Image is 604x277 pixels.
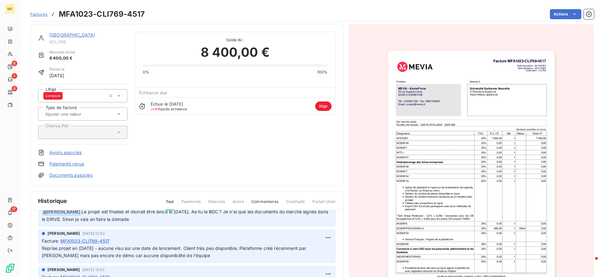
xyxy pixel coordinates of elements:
[42,238,59,244] span: Facture :
[60,238,109,244] span: MFA1023-CLI769-4517
[45,94,61,98] span: Livraison
[251,199,278,210] span: Commentaires
[143,69,149,75] span: 0%
[49,172,92,178] a: Documents associés
[10,206,17,212] span: 17
[49,66,64,72] span: Émise le
[45,111,108,117] input: Ajouter une valeur
[59,9,145,20] h3: MFA1023-CLI769-4517
[49,55,75,61] span: 8 400,00 €
[49,161,84,167] a: Paiements reçus
[30,11,48,17] a: Factures
[82,232,105,235] span: [DATE] 12:03
[201,43,270,62] span: 8 400,00 €
[315,101,332,111] span: litige
[49,39,127,44] span: 9CLI769
[42,245,308,258] span: Reprise projet en [DATE] - aucune visu sur une date de lancement. Client très peu disponible. Pla...
[5,263,15,273] img: Logo LeanPay
[48,231,80,236] span: [PERSON_NAME]
[5,4,15,14] div: ME
[208,199,225,210] span: Relances
[49,49,75,55] span: Montant initial
[232,199,244,210] span: Avoirs
[312,199,335,210] span: Portail client
[317,69,328,75] span: 100%
[38,197,67,205] span: Historique
[30,12,48,17] span: Factures
[286,199,305,210] span: Creditsafe
[12,86,17,91] span: 4
[151,107,187,111] span: après échéance
[42,209,81,216] span: @ [PERSON_NAME]
[182,199,201,210] span: Paiements
[48,267,80,273] span: [PERSON_NAME]
[139,90,168,95] span: Échéance due
[49,32,95,38] a: [GEOGRAPHIC_DATA]
[166,199,174,210] span: Tout
[12,73,17,79] span: 1
[12,61,17,66] span: 6
[550,9,581,19] button: Actions
[49,72,64,79] span: [DATE]
[583,256,598,271] iframe: Intercom live chat
[82,268,104,272] span: [DATE] 12:07
[151,101,183,107] span: Échue le [DATE]
[143,37,328,43] span: Solde dû :
[151,107,161,111] span: J+616
[49,149,81,156] a: Avoirs associés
